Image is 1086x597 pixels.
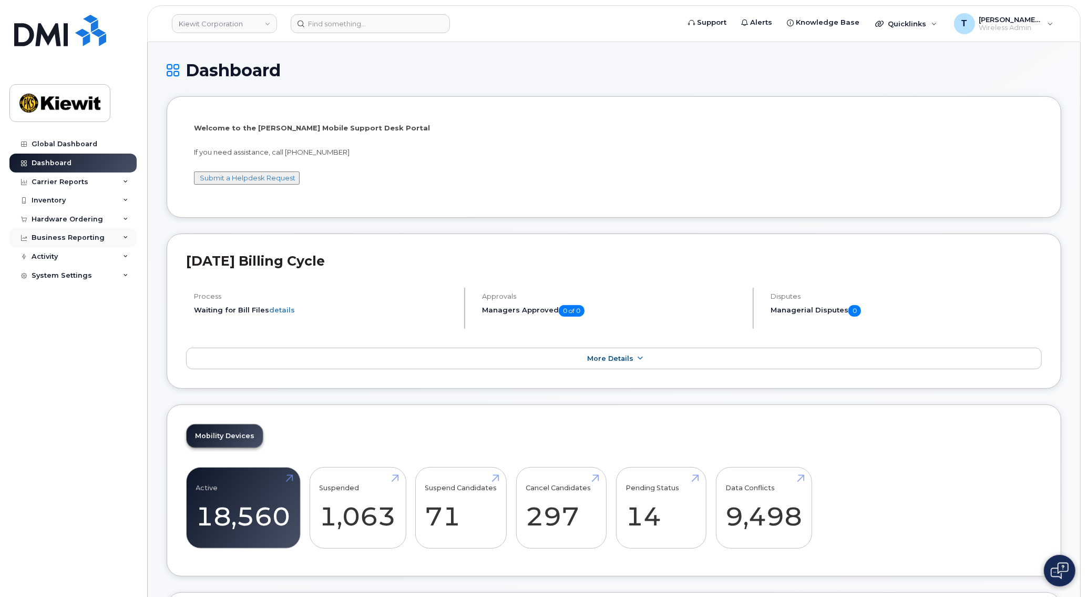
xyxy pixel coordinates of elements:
[194,292,455,300] h4: Process
[526,473,597,543] a: Cancel Candidates 297
[482,305,743,317] h5: Managers Approved
[269,306,295,314] a: details
[425,473,497,543] a: Suspend Candidates 71
[187,424,263,448] a: Mobility Devices
[196,473,291,543] a: Active 18,560
[725,473,802,543] a: Data Conflicts 9,498
[587,355,633,362] span: More Details
[167,61,1061,79] h1: Dashboard
[320,473,396,543] a: Suspended 1,063
[186,253,1042,269] h2: [DATE] Billing Cycle
[848,305,861,317] span: 0
[194,171,300,185] button: Submit a Helpdesk Request
[194,305,455,315] li: Waiting for Bill Files
[1051,562,1069,579] img: Open chat
[200,174,295,182] a: Submit a Helpdesk Request
[559,305,585,317] span: 0 of 0
[194,147,1034,157] p: If you need assistance, call [PHONE_NUMBER]
[771,292,1042,300] h4: Disputes
[626,473,696,543] a: Pending Status 14
[482,292,743,300] h4: Approvals
[771,305,1042,317] h5: Managerial Disputes
[194,123,1034,133] p: Welcome to the [PERSON_NAME] Mobile Support Desk Portal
